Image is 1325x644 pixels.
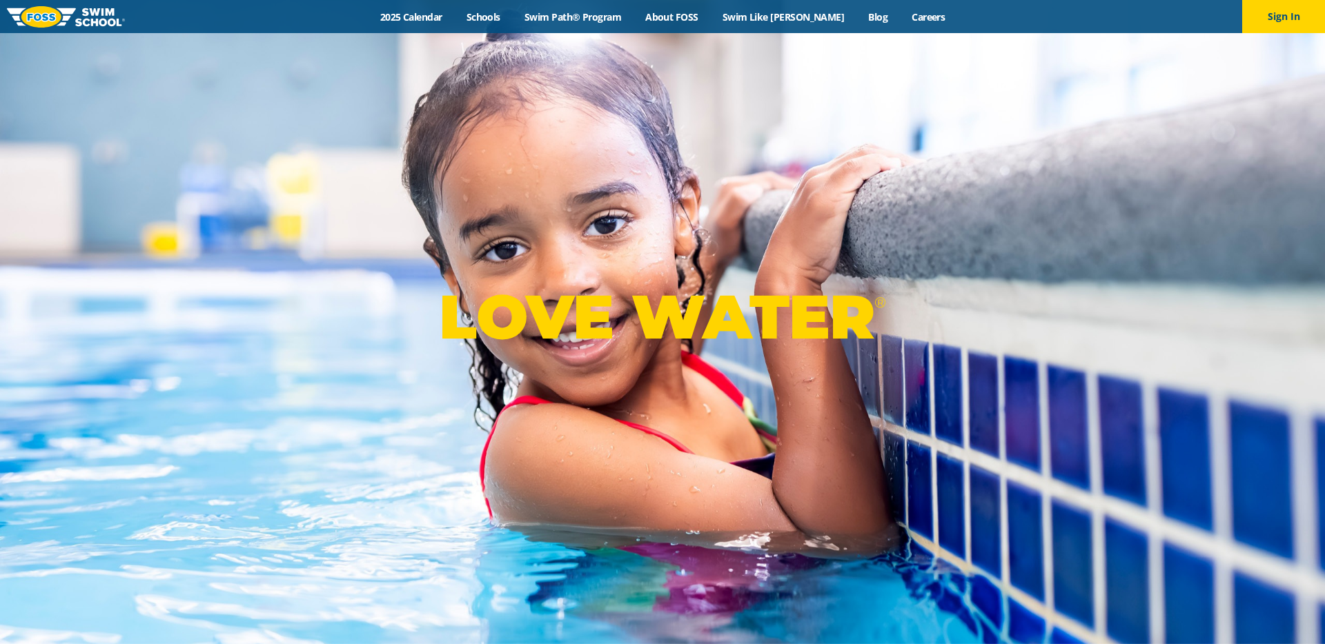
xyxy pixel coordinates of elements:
p: LOVE WATER [439,280,885,354]
a: Blog [856,10,900,23]
a: 2025 Calendar [368,10,454,23]
a: Swim Path® Program [512,10,633,23]
a: About FOSS [634,10,711,23]
img: FOSS Swim School Logo [7,6,125,28]
a: Schools [454,10,512,23]
a: Swim Like [PERSON_NAME] [710,10,856,23]
sup: ® [874,294,885,311]
a: Careers [900,10,957,23]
